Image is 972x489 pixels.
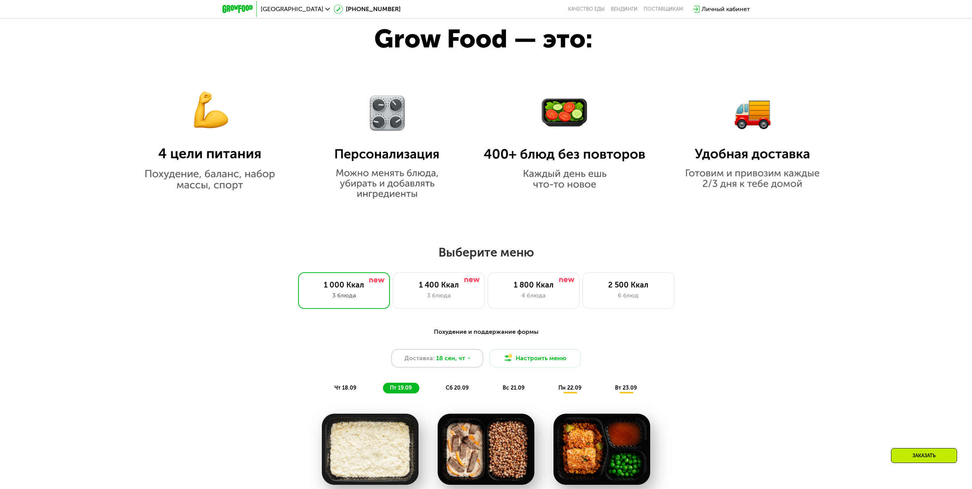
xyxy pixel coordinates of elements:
[401,280,477,289] div: 1 400 Ккал
[568,6,605,12] a: Качество еды
[446,385,469,391] span: сб 20.09
[404,354,435,363] span: Доставка:
[306,280,382,289] div: 1 000 Ккал
[615,385,637,391] span: вт 23.09
[503,385,524,391] span: вс 21.09
[558,385,581,391] span: пн 22.09
[496,291,571,300] div: 4 блюда
[891,448,957,463] div: Заказать
[260,327,712,337] div: Похудение и поддержание формы
[306,291,382,300] div: 3 блюда
[496,280,571,289] div: 1 800 Ккал
[644,6,683,12] div: поставщикам
[334,385,356,391] span: чт 18.09
[24,245,948,260] h2: Выберите меню
[374,19,632,58] div: Grow Food — это:
[611,6,638,12] a: Вендинги
[334,5,401,14] a: [PHONE_NUMBER]
[261,6,323,12] span: [GEOGRAPHIC_DATA]
[436,354,465,363] span: 18 сен, чт
[390,385,412,391] span: пт 19.09
[489,349,581,367] button: Настроить меню
[401,291,477,300] div: 3 блюда
[591,291,666,300] div: 6 блюд
[591,280,666,289] div: 2 500 Ккал
[702,5,750,14] div: Личный кабинет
